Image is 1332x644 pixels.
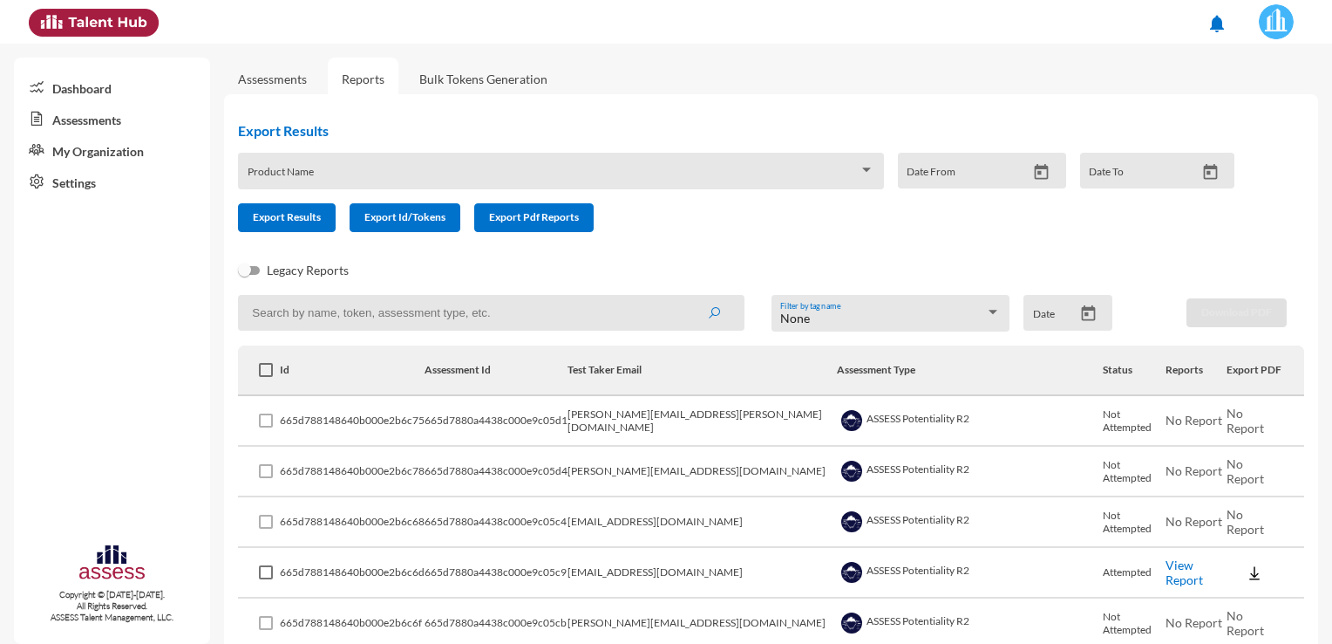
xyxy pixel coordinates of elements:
[425,548,567,599] td: 665d7880a4438c000e9c05c9
[1165,346,1227,396] th: Reports
[1227,608,1264,638] span: No Report
[1165,558,1203,587] a: View Report
[364,210,445,223] span: Export Id/Tokens
[1103,396,1165,447] td: Not Attempted
[14,134,210,166] a: My Organization
[425,396,567,447] td: 665d7880a4438c000e9c05d1
[567,548,836,599] td: [EMAIL_ADDRESS][DOMAIN_NAME]
[14,166,210,197] a: Settings
[238,295,744,331] input: Search by name, token, assessment type, etc.
[1073,305,1104,323] button: Open calendar
[280,346,425,396] th: Id
[78,543,146,586] img: assesscompany-logo.png
[1227,507,1264,537] span: No Report
[1165,463,1222,478] span: No Report
[1103,497,1165,548] td: Not Attempted
[280,447,425,497] td: 665d788148640b000e2b6c78
[1165,615,1222,630] span: No Report
[238,72,307,86] a: Assessments
[837,396,1104,447] td: ASSESS Potentiality R2
[1201,305,1272,319] span: Download PDF
[1206,13,1227,34] mat-icon: notifications
[1165,413,1222,428] span: No Report
[567,346,836,396] th: Test Taker Email
[489,210,579,223] span: Export Pdf Reports
[1165,514,1222,529] span: No Report
[280,396,425,447] td: 665d788148640b000e2b6c75
[474,203,594,232] button: Export Pdf Reports
[1103,447,1165,497] td: Not Attempted
[238,203,336,232] button: Export Results
[425,447,567,497] td: 665d7880a4438c000e9c05d4
[1186,298,1287,327] button: Download PDF
[780,311,810,325] span: None
[253,210,321,223] span: Export Results
[14,103,210,134] a: Assessments
[1103,346,1165,396] th: Status
[567,396,836,447] td: [PERSON_NAME][EMAIL_ADDRESS][PERSON_NAME][DOMAIN_NAME]
[567,447,836,497] td: [PERSON_NAME][EMAIL_ADDRESS][DOMAIN_NAME]
[350,203,460,232] button: Export Id/Tokens
[280,497,425,548] td: 665d788148640b000e2b6c68
[1103,548,1165,599] td: Attempted
[837,346,1104,396] th: Assessment Type
[837,497,1104,548] td: ASSESS Potentiality R2
[1227,346,1304,396] th: Export PDF
[1026,163,1057,182] button: Open calendar
[405,58,561,100] a: Bulk Tokens Generation
[425,497,567,548] td: 665d7880a4438c000e9c05c4
[567,497,836,548] td: [EMAIL_ADDRESS][DOMAIN_NAME]
[837,447,1104,497] td: ASSESS Potentiality R2
[837,548,1104,599] td: ASSESS Potentiality R2
[1227,456,1264,486] span: No Report
[14,72,210,103] a: Dashboard
[425,346,567,396] th: Assessment Id
[328,58,398,100] a: Reports
[280,548,425,599] td: 665d788148640b000e2b6c6d
[267,260,349,281] span: Legacy Reports
[14,589,210,623] p: Copyright © [DATE]-[DATE]. All Rights Reserved. ASSESS Talent Management, LLC.
[238,122,1248,139] h2: Export Results
[1227,406,1264,435] span: No Report
[1195,163,1226,182] button: Open calendar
